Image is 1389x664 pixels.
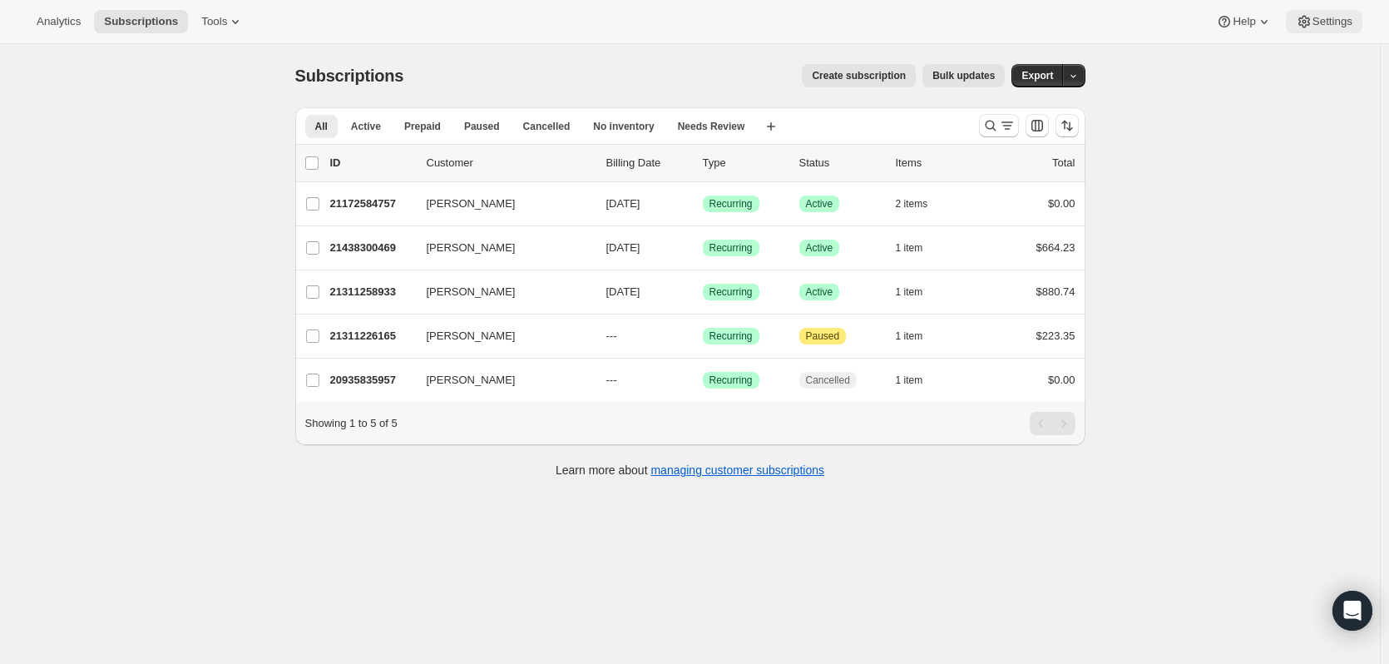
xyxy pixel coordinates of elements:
span: Paused [464,120,500,133]
button: Create subscription [802,64,916,87]
span: $0.00 [1048,197,1075,210]
p: Total [1052,155,1075,171]
span: [PERSON_NAME] [427,196,516,212]
span: Bulk updates [932,69,995,82]
p: Status [799,155,882,171]
span: Cancelled [806,374,850,387]
div: 21172584757[PERSON_NAME][DATE]SuccessRecurringSuccessActive2 items$0.00 [330,192,1075,216]
p: 21438300469 [330,240,413,256]
span: [DATE] [606,241,640,254]
span: --- [606,374,617,386]
span: Active [806,197,833,211]
button: [PERSON_NAME] [417,191,583,217]
span: Subscriptions [295,67,404,85]
button: Help [1206,10,1282,33]
span: Export [1021,69,1053,82]
p: Billing Date [606,155,690,171]
div: 21311226165[PERSON_NAME]---SuccessRecurringAttentionPaused1 item$223.35 [330,325,1075,348]
div: Type [703,155,786,171]
button: Search and filter results [979,114,1019,137]
a: managing customer subscriptions [650,463,824,477]
button: 1 item [896,369,942,392]
span: Analytics [37,15,81,28]
span: Tools [201,15,227,28]
span: Recurring [709,285,753,299]
p: ID [330,155,413,171]
span: $0.00 [1048,374,1075,386]
div: Open Intercom Messenger [1332,591,1372,631]
span: 1 item [896,285,923,299]
button: 1 item [896,280,942,304]
button: [PERSON_NAME] [417,235,583,261]
div: Items [896,155,979,171]
p: 21311258933 [330,284,413,300]
div: 21438300469[PERSON_NAME][DATE]SuccessRecurringSuccessActive1 item$664.23 [330,236,1075,260]
button: Create new view [758,115,784,138]
button: Export [1011,64,1063,87]
button: [PERSON_NAME] [417,367,583,394]
span: Help [1233,15,1255,28]
span: Cancelled [523,120,571,133]
button: 1 item [896,325,942,348]
span: Recurring [709,330,753,343]
button: Bulk updates [922,64,1005,87]
span: 1 item [896,241,923,255]
p: Learn more about [556,462,824,478]
p: 21311226165 [330,328,413,344]
button: [PERSON_NAME] [417,279,583,305]
span: $223.35 [1036,330,1075,342]
span: [DATE] [606,197,640,210]
span: Active [806,241,833,255]
button: Sort the results [1055,114,1079,137]
button: Tools [191,10,254,33]
div: 21311258933[PERSON_NAME][DATE]SuccessRecurringSuccessActive1 item$880.74 [330,280,1075,304]
p: Showing 1 to 5 of 5 [305,415,398,432]
span: 1 item [896,374,923,387]
button: Customize table column order and visibility [1026,114,1049,137]
button: [PERSON_NAME] [417,323,583,349]
span: --- [606,330,617,342]
span: Subscriptions [104,15,178,28]
span: Recurring [709,241,753,255]
span: $664.23 [1036,241,1075,254]
button: 1 item [896,236,942,260]
span: Recurring [709,197,753,211]
button: 2 items [896,192,947,216]
p: 21172584757 [330,196,413,212]
span: Settings [1312,15,1352,28]
p: Customer [427,155,593,171]
span: All [315,120,328,133]
span: Prepaid [404,120,441,133]
button: Subscriptions [94,10,188,33]
span: Create subscription [812,69,906,82]
span: Active [806,285,833,299]
span: $880.74 [1036,285,1075,298]
span: [PERSON_NAME] [427,240,516,256]
p: 20935835957 [330,372,413,389]
span: 2 items [896,197,928,211]
button: Analytics [27,10,91,33]
span: [PERSON_NAME] [427,328,516,344]
span: 1 item [896,330,923,343]
span: Active [351,120,381,133]
button: Settings [1286,10,1362,33]
div: IDCustomerBilling DateTypeStatusItemsTotal [330,155,1075,171]
span: [PERSON_NAME] [427,372,516,389]
span: Recurring [709,374,753,387]
nav: Pagination [1030,412,1075,435]
span: No inventory [593,120,654,133]
span: [PERSON_NAME] [427,284,516,300]
div: 20935835957[PERSON_NAME]---SuccessRecurringCancelled1 item$0.00 [330,369,1075,392]
span: Needs Review [678,120,745,133]
span: [DATE] [606,285,640,298]
span: Paused [806,330,840,343]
